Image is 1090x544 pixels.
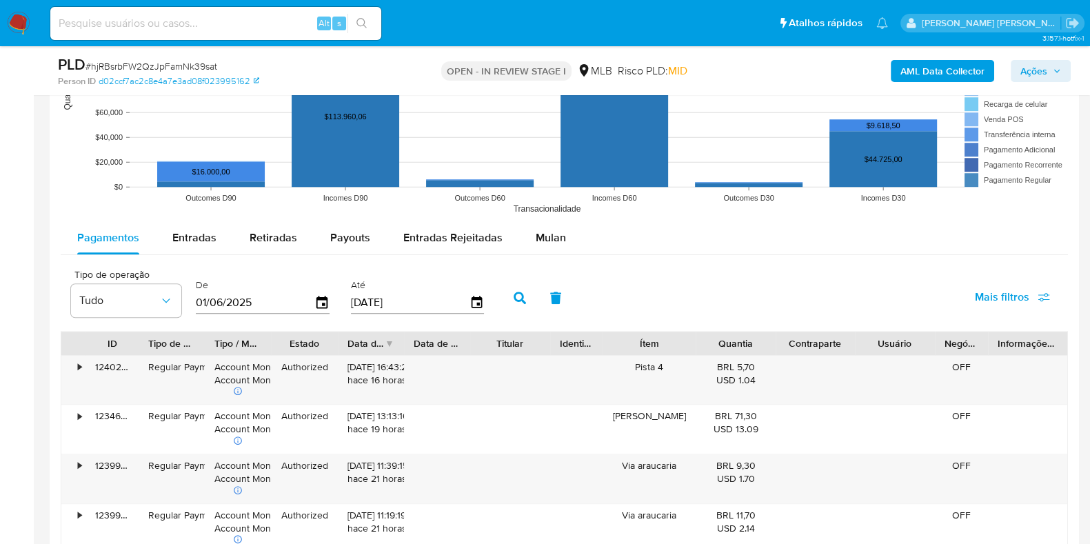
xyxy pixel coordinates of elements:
[50,14,381,32] input: Pesquise usuários ou casos...
[618,63,687,79] span: Risco PLD:
[1065,16,1080,30] a: Sair
[99,75,259,88] a: d02ccf7ac2c8e4a7e3ad08f023995162
[900,60,985,82] b: AML Data Collector
[922,17,1061,30] p: viviane.jdasilva@mercadopago.com.br
[58,75,96,88] b: Person ID
[441,61,572,81] p: OPEN - IN REVIEW STAGE I
[1042,32,1083,43] span: 3.157.1-hotfix-1
[668,63,687,79] span: MID
[891,60,994,82] button: AML Data Collector
[319,17,330,30] span: Alt
[337,17,341,30] span: s
[789,16,862,30] span: Atalhos rápidos
[58,53,85,75] b: PLD
[876,17,888,29] a: Notificações
[85,59,217,73] span: # hjRBsrbFW2QzJpFamNk39sat
[1011,60,1071,82] button: Ações
[347,14,376,33] button: search-icon
[1020,60,1047,82] span: Ações
[577,63,612,79] div: MLB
